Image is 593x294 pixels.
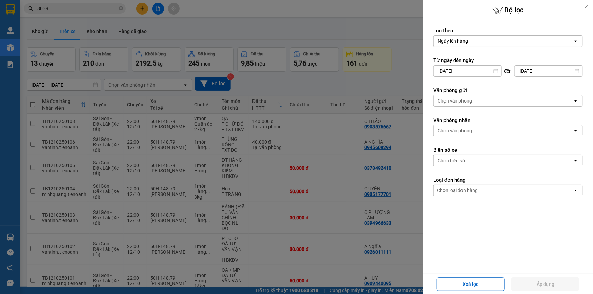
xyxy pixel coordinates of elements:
input: Selected Ngày lên hàng. [469,38,469,44]
input: Select a date. [515,66,582,76]
label: Từ ngày đến ngày [433,57,583,64]
div: Chọn văn phòng [438,127,472,134]
label: Văn phòng nhận [433,117,583,124]
div: Chọn văn phòng [438,97,472,104]
label: Biển số xe [433,147,583,153]
svg: open [573,38,578,44]
svg: open [573,98,578,104]
svg: open [573,188,578,193]
h6: Bộ lọc [423,5,593,16]
button: Áp dụng [511,277,579,291]
label: Loại đơn hàng [433,177,583,183]
svg: open [573,128,578,133]
button: Xoá lọc [437,277,505,291]
label: Văn phòng gửi [433,87,583,94]
label: Lọc theo [433,27,583,34]
div: Chọn biển số [438,157,465,164]
svg: open [573,158,578,163]
div: Chọn loại đơn hàng [437,187,478,194]
div: Ngày lên hàng [438,38,468,44]
input: Select a date. [434,66,501,76]
span: đến [504,68,512,74]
